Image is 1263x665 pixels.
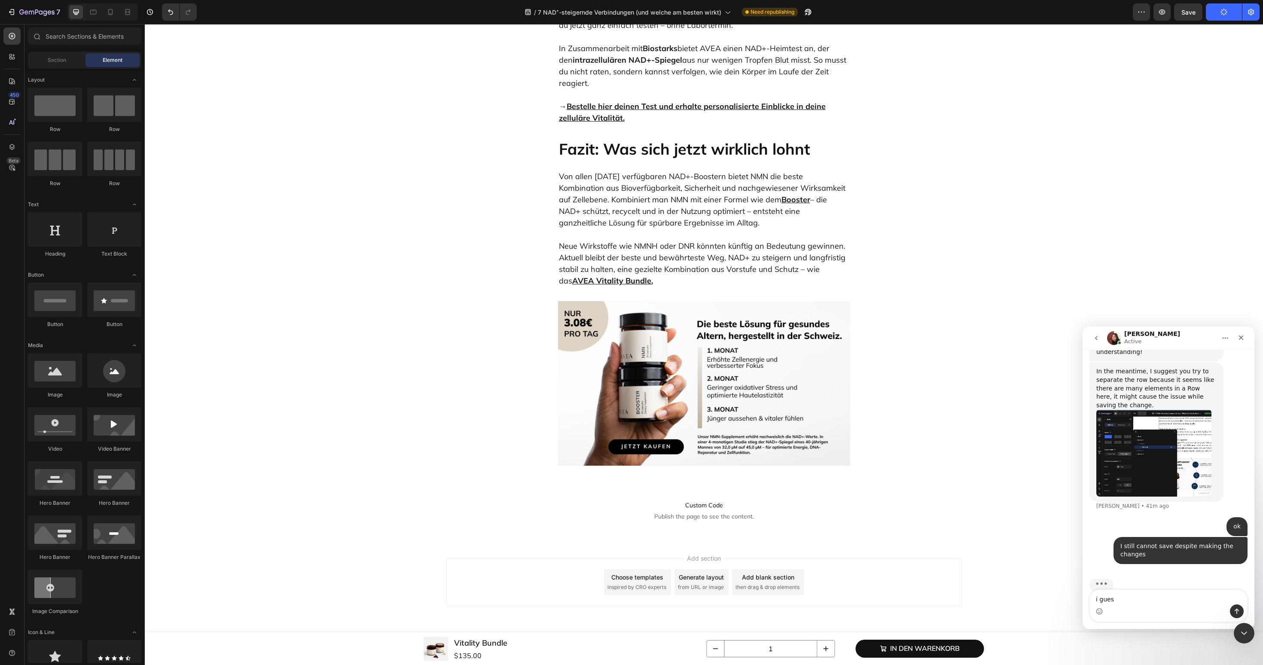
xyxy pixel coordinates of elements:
strong: Biostarks [498,19,533,29]
span: Add section [539,530,580,539]
div: $135.00 [308,625,363,638]
span: Toggle open [128,198,141,211]
div: Image [28,391,82,399]
div: Undo/Redo [162,3,197,21]
p: Fazit: Was sich jetzt wirklich lohnt [414,115,705,134]
input: Search Sections & Elements [28,27,141,45]
p: Neue Wirkstoffe wie NMNH oder DNR könnten künftig an Bedeutung gewinnen. Aktuell bleibt der beste... [414,204,705,262]
a: AVEA Vitality Bundle. [427,252,508,262]
div: Generate layout [534,549,579,558]
iframe: Design area [145,24,1263,665]
span: then drag & drop elements [591,559,655,567]
div: Row [87,180,141,187]
iframe: Intercom live chat [1234,623,1254,644]
span: Layout [28,76,45,84]
h1: Vitality Bundle [308,612,363,625]
button: increment [673,616,690,633]
a: Booster [637,171,665,180]
div: Row [28,180,82,187]
span: / [534,8,536,17]
div: Add blank section [597,549,650,558]
span: Element [103,56,122,64]
div: Hero Banner [28,553,82,561]
p: → [414,65,705,100]
span: Toggle open [128,625,141,639]
div: Hero Banner Parallax [87,553,141,561]
div: 450 [8,92,21,98]
span: Button [28,271,44,279]
span: Media [28,342,43,349]
div: Row [87,125,141,133]
span: Need republishing [750,8,794,16]
div: Image Comparison [28,607,82,615]
div: Image [87,391,141,399]
div: Hero Banner [87,499,141,507]
p: In Zusammenarbeit mit bietet AVEA einen NAD+-Heimtest an, der den aus nur wenigen Tropfen Blut mi... [414,7,705,65]
div: Choose templates [467,549,519,558]
p: 7 [56,7,60,17]
span: Section [48,56,66,64]
span: Text [28,201,39,208]
div: Video [28,445,82,453]
div: In den Warenkorb [745,619,815,630]
button: Save [1174,3,1202,21]
h2: Rich Text Editor. Editing area: main [413,114,705,135]
div: Video Banner [87,445,141,453]
div: Heading [28,250,82,258]
div: Button [87,320,141,328]
input: quantity [580,616,673,633]
div: Button [28,320,82,328]
p: Von allen [DATE] verfügbaren NAD+-Boostern bietet NMN die beste Kombination aus Bioverfügbarkeit,... [414,146,705,204]
div: Text Block [87,250,141,258]
span: from URL or image [533,559,579,567]
span: Save [1181,9,1196,16]
strong: intrazellulären NAD+-Spiegel [428,31,537,41]
div: Hero Banner [28,499,82,507]
span: Icon & Line [28,628,55,636]
a: Bestelle hier deinen Test und erhalte personalisierte Einblicke in deine zelluläre Vitalität. [414,77,681,99]
iframe: Intercom live chat [1083,326,1254,629]
button: 7 [3,3,64,21]
button: In den Warenkorb [711,616,839,634]
span: 7 NAD⁺-steigernde Verbindungen (und welche am besten wirkt) [538,8,721,17]
div: Beta [6,157,21,164]
div: Row [28,125,82,133]
img: gempages_537282813339108432-dc1236e4-d67d-411f-a6d3-5471f167b6c1.webp [413,277,705,442]
span: Toggle open [128,339,141,352]
button: decrement [562,616,580,633]
span: inspired by CRO experts [463,559,522,567]
span: Toggle open [128,73,141,87]
span: Toggle open [128,268,141,282]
